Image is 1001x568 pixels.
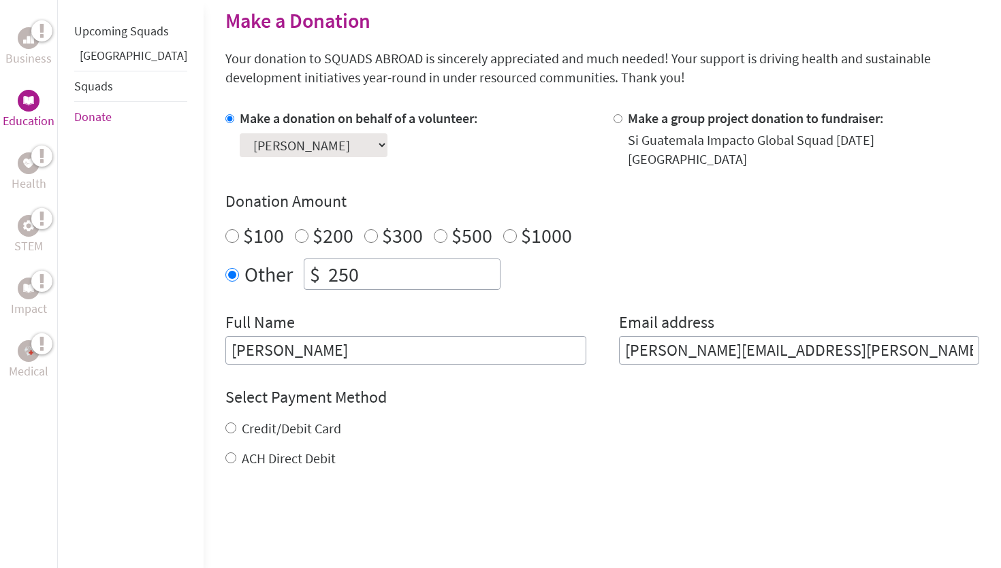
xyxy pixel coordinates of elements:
input: Enter Amount [325,259,500,289]
p: Your donation to SQUADS ABROAD is sincerely appreciated and much needed! Your support is driving ... [225,49,979,87]
li: Guatemala [74,46,187,71]
div: Si Guatemala Impacto Global Squad [DATE] [GEOGRAPHIC_DATA] [628,131,980,169]
a: STEMSTEM [14,215,43,256]
h4: Donation Amount [225,190,979,212]
a: BusinessBusiness [5,27,52,68]
div: Impact [18,278,39,299]
a: ImpactImpact [11,278,47,318]
label: $300 [382,222,423,248]
label: $500 [451,222,492,248]
label: Make a group project donation to fundraiser: [628,110,884,127]
h4: Select Payment Method [225,386,979,408]
li: Donate [74,102,187,132]
input: Your Email [619,336,980,365]
img: Education [23,96,34,105]
p: Impact [11,299,47,318]
img: STEM [23,220,34,231]
iframe: reCAPTCHA [225,495,432,548]
div: $ [304,259,325,289]
label: Full Name [225,312,295,336]
a: HealthHealth [12,152,46,193]
img: Health [23,158,34,167]
a: [GEOGRAPHIC_DATA] [80,48,187,63]
p: Business [5,49,52,68]
div: Health [18,152,39,174]
p: Education [3,112,54,131]
li: Squads [74,71,187,102]
input: Enter Full Name [225,336,586,365]
label: Email address [619,312,714,336]
p: STEM [14,237,43,256]
label: Other [244,258,293,290]
label: Credit/Debit Card [242,420,341,437]
p: Health [12,174,46,193]
h2: Make a Donation [225,8,979,33]
img: Business [23,33,34,44]
p: Medical [9,362,48,381]
li: Upcoming Squads [74,16,187,46]
a: EducationEducation [3,90,54,131]
a: Donate [74,109,112,124]
a: MedicalMedical [9,340,48,381]
div: STEM [18,215,39,237]
label: $200 [313,222,353,248]
div: Business [18,27,39,49]
label: ACH Direct Debit [242,450,336,467]
img: Medical [23,346,34,356]
a: Upcoming Squads [74,23,169,39]
label: $100 [243,222,284,248]
div: Education [18,90,39,112]
label: $1000 [521,222,572,248]
img: Impact [23,284,34,293]
label: Make a donation on behalf of a volunteer: [240,110,478,127]
a: Squads [74,78,113,94]
div: Medical [18,340,39,362]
